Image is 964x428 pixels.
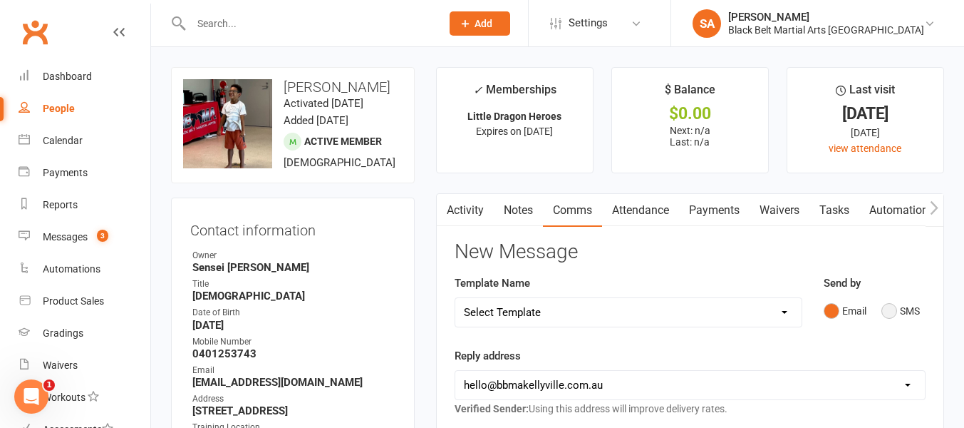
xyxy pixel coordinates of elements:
[728,11,924,24] div: [PERSON_NAME]
[881,297,920,325] button: SMS
[43,379,55,391] span: 1
[43,263,100,275] div: Automations
[192,277,395,291] div: Title
[824,297,866,325] button: Email
[625,106,755,121] div: $0.00
[183,79,403,95] h3: [PERSON_NAME]
[473,83,482,97] i: ✓
[455,241,926,263] h3: New Message
[455,275,530,292] label: Template Name
[14,379,48,414] iframe: Intercom live chat
[602,194,679,227] a: Attendance
[437,194,494,227] a: Activity
[494,194,543,227] a: Notes
[19,157,150,189] a: Payments
[693,9,721,38] div: SA
[836,81,895,106] div: Last visit
[679,194,750,227] a: Payments
[19,189,150,221] a: Reports
[187,14,431,34] input: Search...
[809,194,859,227] a: Tasks
[43,231,88,243] div: Messages
[19,285,150,317] a: Product Sales
[43,295,104,307] div: Product Sales
[800,125,931,141] div: [DATE]
[19,317,150,350] a: Gradings
[192,290,395,302] strong: [DEMOGRAPHIC_DATA]
[192,319,395,332] strong: [DATE]
[569,7,608,39] span: Settings
[475,18,492,29] span: Add
[192,261,395,274] strong: Sensei [PERSON_NAME]
[19,125,150,157] a: Calendar
[473,81,556,107] div: Memberships
[43,327,83,339] div: Gradings
[284,97,363,110] time: Activated [DATE]
[43,71,92,82] div: Dashboard
[183,79,272,168] img: image1707510421.png
[859,194,944,227] a: Automations
[192,364,395,377] div: Email
[192,306,395,320] div: Date of Birth
[43,135,83,146] div: Calendar
[829,143,901,154] a: view attendance
[192,404,395,417] strong: [STREET_ADDRESS]
[19,382,150,414] a: Workouts
[665,81,715,106] div: $ Balance
[43,392,85,403] div: Workouts
[192,249,395,263] div: Owner
[450,11,510,36] button: Add
[304,136,382,147] span: Active member
[284,114,348,127] time: Added [DATE]
[43,167,88,178] div: Payments
[284,156,395,169] span: [DEMOGRAPHIC_DATA]
[192,392,395,406] div: Address
[19,221,150,253] a: Messages 3
[97,230,108,242] span: 3
[17,14,53,50] a: Clubworx
[476,126,553,137] span: Expires on [DATE]
[455,347,521,365] label: Reply address
[192,376,395,389] strong: [EMAIL_ADDRESS][DOMAIN_NAME]
[192,347,395,360] strong: 0401253743
[750,194,809,227] a: Waivers
[190,217,395,238] h3: Contact information
[192,335,395,349] div: Mobile Number
[728,24,924,36] div: Black Belt Martial Arts [GEOGRAPHIC_DATA]
[467,111,561,122] strong: Little Dragon Heroes
[43,360,78,371] div: Waivers
[19,61,150,93] a: Dashboard
[824,275,861,292] label: Send by
[19,93,150,125] a: People
[455,403,529,414] strong: Verified Sender:
[43,103,75,114] div: People
[19,253,150,285] a: Automations
[455,403,727,414] span: Using this address will improve delivery rates.
[625,125,755,148] p: Next: n/a Last: n/a
[19,350,150,382] a: Waivers
[43,199,78,210] div: Reports
[543,194,602,227] a: Comms
[800,106,931,121] div: [DATE]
